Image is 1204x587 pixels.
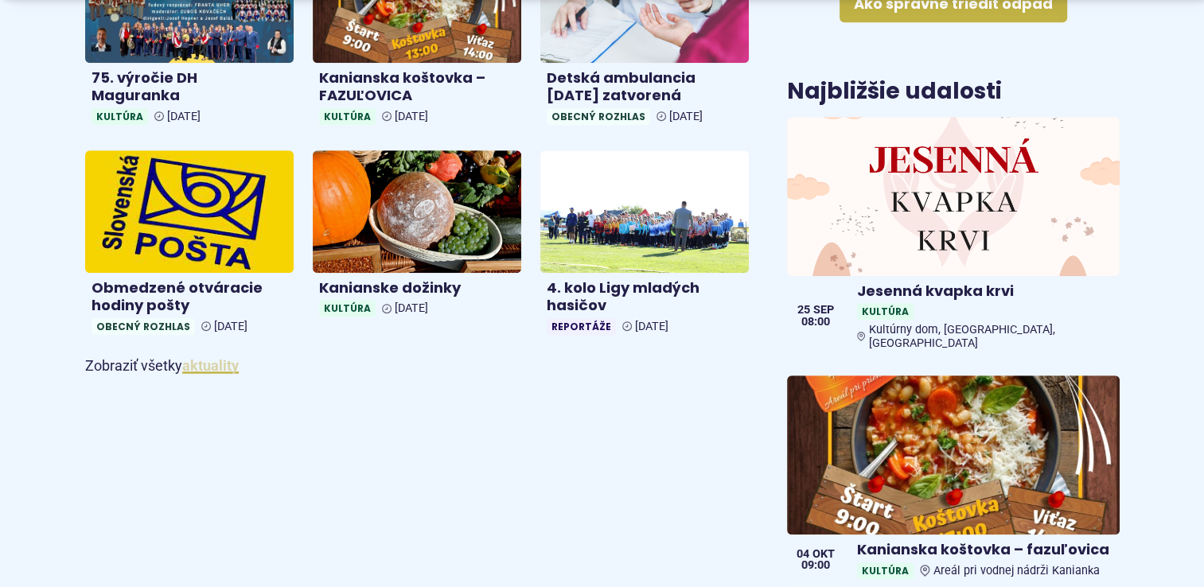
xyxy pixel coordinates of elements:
span: Kultúrny dom, [GEOGRAPHIC_DATA], [GEOGRAPHIC_DATA] [868,323,1112,350]
span: [DATE] [395,110,428,123]
span: 09:00 [797,560,835,571]
p: Zobraziť všetky [85,354,750,379]
span: okt [812,549,835,560]
h4: Kanianska koštovka – fazuľovica [857,541,1112,559]
a: Jesenná kvapka krvi KultúraKultúrny dom, [GEOGRAPHIC_DATA], [GEOGRAPHIC_DATA] 25 sep 08:00 [787,117,1119,357]
h3: Najbližšie udalosti [787,80,1002,104]
a: Kanianska koštovka – fazuľovica KultúraAreál pri vodnej nádrži Kanianka 04 okt 09:00 [787,375,1119,585]
span: [DATE] [635,320,668,333]
span: 25 [797,305,810,316]
span: 08:00 [797,317,834,328]
span: Areál pri vodnej nádrži Kanianka [933,564,1100,577]
span: Kultúra [857,562,914,579]
h4: 75. výročie DH Maguranka [92,69,287,105]
span: Kultúra [319,108,376,125]
h4: Obmedzené otváracie hodiny pošty [92,279,287,315]
a: Kanianske dožinky Kultúra [DATE] [313,150,521,323]
span: Kultúra [319,300,376,317]
span: [DATE] [669,110,703,123]
span: 04 [797,549,809,560]
a: 4. kolo Ligy mladých hasičov Reportáže [DATE] [540,150,749,341]
h4: Detská ambulancia [DATE] zatvorená [547,69,742,105]
h4: Kanianska koštovka – FAZUĽOVICA [319,69,515,105]
span: Kultúra [92,108,148,125]
a: Obmedzené otváracie hodiny pošty Obecný rozhlas [DATE] [85,150,294,341]
span: [DATE] [214,320,247,333]
h4: 4. kolo Ligy mladých hasičov [547,279,742,315]
span: Obecný rozhlas [547,108,650,125]
span: [DATE] [167,110,201,123]
span: sep [813,305,834,316]
span: Kultúra [857,303,914,320]
a: Zobraziť všetky aktuality [182,357,239,374]
h4: Jesenná kvapka krvi [857,282,1112,301]
h4: Kanianske dožinky [319,279,515,297]
span: Obecný rozhlas [92,318,195,335]
span: [DATE] [395,301,428,315]
span: Reportáže [547,318,616,335]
